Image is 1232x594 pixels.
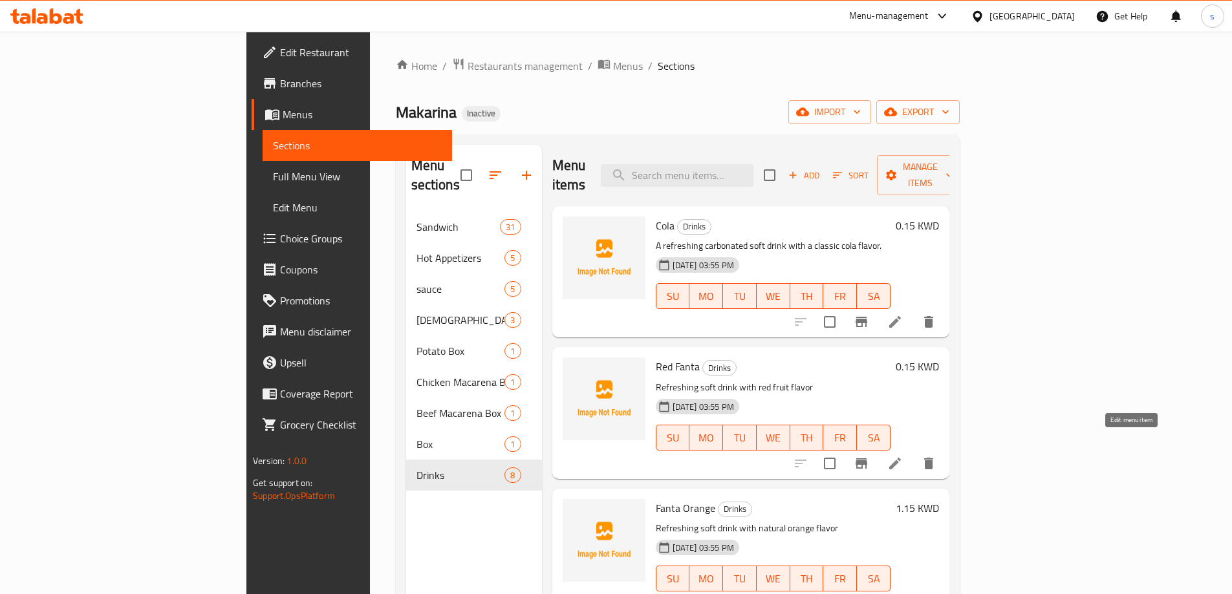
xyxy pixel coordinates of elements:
[728,569,751,588] span: TU
[280,417,442,432] span: Grocery Checklist
[505,376,520,388] span: 1
[662,287,685,306] span: SU
[667,259,739,271] span: [DATE] 03:55 PM
[511,160,542,191] button: Add section
[799,104,861,120] span: import
[783,165,825,186] span: Add item
[723,566,757,591] button: TU
[252,37,452,68] a: Edit Restaurant
[857,566,891,591] button: SA
[406,273,542,304] div: sauce5
[286,452,307,469] span: 1.0.0
[887,159,953,191] span: Manage items
[823,425,857,451] button: FR
[762,569,785,588] span: WE
[887,314,903,330] a: Edit menu item
[406,366,542,398] div: Chicken Macarena Box1
[453,162,480,189] span: Select all sections
[828,429,852,447] span: FR
[689,566,723,591] button: MO
[656,238,891,254] p: A refreshing carbonated soft drink with a classic cola flavor.
[416,219,501,235] div: Sandwich
[656,520,891,536] p: Refreshing soft drink with natural orange flavor
[825,165,877,186] span: Sort items
[416,281,505,297] span: sauce
[406,335,542,366] div: Potato Box1
[833,168,869,183] span: Sort
[613,58,643,74] span: Menus
[416,343,505,359] span: Potato Box
[283,107,442,122] span: Menus
[273,138,442,153] span: Sections
[896,499,939,517] h6: 1.15 KWD
[667,542,739,554] span: [DATE] 03:55 PM
[252,409,452,440] a: Grocery Checklist
[849,8,929,24] div: Menu-management
[504,343,521,359] div: items
[563,217,645,299] img: Cola
[762,429,785,447] span: WE
[677,219,711,235] div: Drinks
[816,308,843,335] span: Select to update
[505,314,520,326] span: 3
[823,283,857,309] button: FR
[252,99,452,130] a: Menus
[406,211,542,242] div: Sandwich31
[830,165,872,186] button: Sort
[757,566,790,591] button: WE
[601,164,753,187] input: search
[504,436,521,452] div: items
[786,168,821,183] span: Add
[756,162,783,189] span: Select section
[656,498,715,518] span: Fanta Orange
[416,250,505,266] span: Hot Appetizers
[656,566,690,591] button: SU
[406,206,542,496] nav: Menu sections
[252,254,452,285] a: Coupons
[500,219,521,235] div: items
[783,165,825,186] button: Add
[667,401,739,413] span: [DATE] 03:55 PM
[416,405,505,421] span: Beef Macarena Box
[416,436,505,452] span: Box
[757,283,790,309] button: WE
[795,287,819,306] span: TH
[656,216,675,235] span: Cola
[280,355,442,370] span: Upsell
[505,407,520,419] span: 1
[588,58,592,74] li: /
[862,287,885,306] span: SA
[728,287,751,306] span: TU
[280,386,442,401] span: Coverage Report
[846,306,877,337] button: Branch-specific-item
[452,58,583,74] a: Restaurants management
[862,569,885,588] span: SA
[416,467,505,483] span: Drinks
[662,569,685,588] span: SU
[989,9,1075,23] div: [GEOGRAPHIC_DATA]
[795,429,819,447] span: TH
[396,98,457,127] span: Makarina
[656,283,690,309] button: SU
[252,285,452,316] a: Promotions
[648,58,653,74] li: /
[504,405,521,421] div: items
[504,374,521,390] div: items
[656,357,700,376] span: Red Fanta
[396,58,960,74] nav: breadcrumb
[762,287,785,306] span: WE
[406,398,542,429] div: Beef Macarena Box1
[263,130,452,161] a: Sections
[913,306,944,337] button: delete
[468,58,583,74] span: Restaurants management
[501,221,520,233] span: 31
[723,283,757,309] button: TU
[504,467,521,483] div: items
[252,68,452,99] a: Branches
[896,217,939,235] h6: 0.15 KWD
[552,156,586,195] h2: Menu items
